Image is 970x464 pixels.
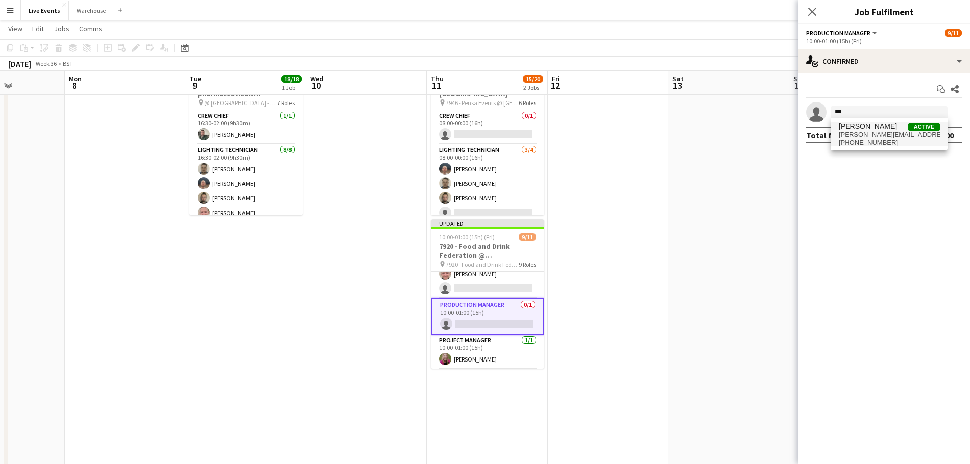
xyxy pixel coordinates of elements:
span: Sat [672,74,684,83]
span: Edit [32,24,44,33]
span: 11 [429,80,444,91]
span: 7946 - Pensa Events @ [GEOGRAPHIC_DATA] [446,99,519,107]
span: Chris Randall [839,122,897,131]
span: 13 [671,80,684,91]
div: 10:00-01:00 (15h) (Fri) [806,37,962,45]
span: 12 [550,80,560,91]
span: Tue [189,74,201,83]
span: 6 Roles [519,99,536,107]
span: 10 [309,80,323,91]
span: Wed [310,74,323,83]
a: Edit [28,22,48,35]
span: 14 [792,80,805,91]
span: 9/11 [945,29,962,37]
span: Fri [552,74,560,83]
span: Comms [79,24,102,33]
h3: 7920 - Food and Drink Federation @ [GEOGRAPHIC_DATA] [431,242,544,260]
button: Warehouse [69,1,114,20]
span: Sun [793,74,805,83]
app-card-role: Crew Chief0/108:00-00:00 (16h) [431,110,544,144]
span: 8 [67,80,82,91]
app-card-role: Lighting Technician3/408:00-00:00 (16h)[PERSON_NAME][PERSON_NAME][PERSON_NAME] [431,144,544,223]
div: BST [63,60,73,67]
span: 9 [188,80,201,91]
span: 15/20 [523,75,543,83]
app-card-role: Crew Chief1/116:30-02:00 (9h30m)[PERSON_NAME] [189,110,303,144]
app-card-role: Production Manager0/110:00-01:00 (15h) [431,298,544,335]
span: 9 Roles [519,261,536,268]
div: [DATE] [8,59,31,69]
app-job-card: Updated10:00-01:00 (15h) (Fri)9/117920 - Food and Drink Federation @ [GEOGRAPHIC_DATA] 7920 - Foo... [431,219,544,369]
a: Jobs [50,22,73,35]
div: Total fee [806,130,841,140]
span: 7920 - Food and Drink Federation @ [GEOGRAPHIC_DATA] [446,261,519,268]
span: View [8,24,22,33]
button: Production Manager [806,29,879,37]
app-job-card: 08:00-00:00 (16h) (Fri)6/97946 - Pensa Events @ [GEOGRAPHIC_DATA] 7946 - Pensa Events @ [GEOGRAPH... [431,66,544,215]
span: chris.randall@wiseproductions.co.uk [839,131,940,139]
div: Confirmed [798,49,970,73]
a: View [4,22,26,35]
span: Mon [69,74,82,83]
span: Active [908,123,940,131]
span: 10:00-01:00 (15h) (Fri) [439,233,495,241]
a: Comms [75,22,106,35]
span: 9/11 [519,233,536,241]
span: 18/18 [281,75,302,83]
span: Production Manager [806,29,870,37]
div: 2 Jobs [523,84,543,91]
app-card-role: Lighting Technician1/210:00-01:00 (15h)[PERSON_NAME] [431,249,544,298]
span: 7 Roles [277,99,295,107]
app-card-role: Lighting Technician8/816:30-02:00 (9h30m)[PERSON_NAME][PERSON_NAME][PERSON_NAME][PERSON_NAME] [189,144,303,281]
span: +447773000795 [839,139,940,147]
span: @ [GEOGRAPHIC_DATA] - 7917 [204,99,277,107]
span: Thu [431,74,444,83]
div: Updated [431,219,544,227]
h3: Job Fulfilment [798,5,970,18]
app-job-card: 16:30-02:00 (9h30m) (Wed)18/187917 - Novartis pharmaceuticals Corporation @ [GEOGRAPHIC_DATA] @ [... [189,66,303,215]
app-card-role: Project Manager1/110:00-01:00 (15h)[PERSON_NAME] [431,335,544,369]
button: Live Events [21,1,69,20]
span: Jobs [54,24,69,33]
span: Week 36 [33,60,59,67]
div: 1 Job [282,84,301,91]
